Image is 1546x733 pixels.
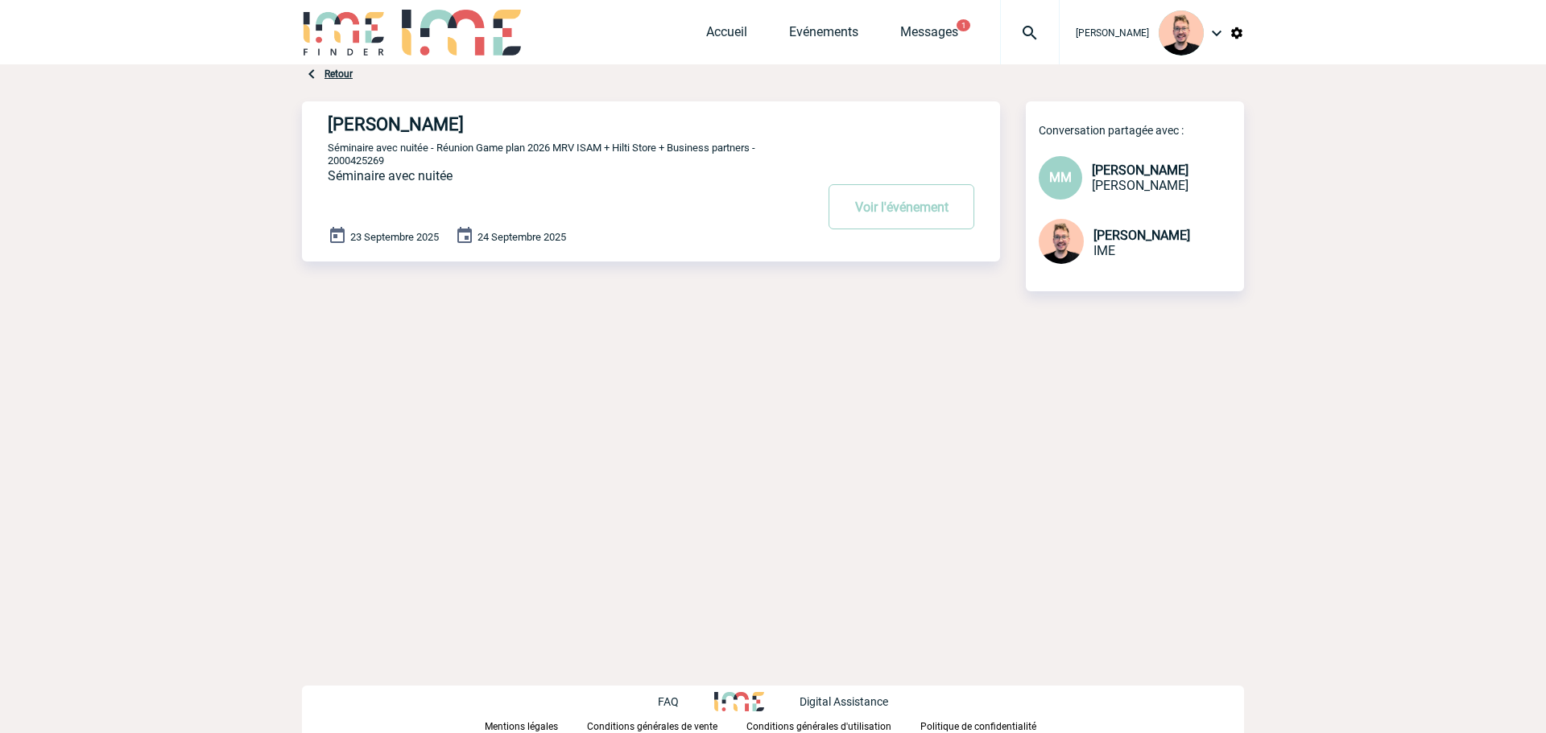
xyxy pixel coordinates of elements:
[746,718,920,733] a: Conditions générales d'utilisation
[1093,243,1115,258] span: IME
[1039,219,1084,264] img: 129741-1.png
[350,231,439,243] span: 23 Septembre 2025
[587,721,717,732] p: Conditions générales de vente
[746,721,891,732] p: Conditions générales d'utilisation
[328,114,767,134] h4: [PERSON_NAME]
[920,718,1062,733] a: Politique de confidentialité
[714,692,764,711] img: http://www.idealmeetingsevents.fr/
[1049,170,1072,185] span: MM
[900,24,958,47] a: Messages
[800,695,888,708] p: Digital Assistance
[587,718,746,733] a: Conditions générales de vente
[1093,228,1190,243] span: [PERSON_NAME]
[324,68,353,80] a: Retour
[829,184,974,229] button: Voir l'événement
[706,24,747,47] a: Accueil
[1076,27,1149,39] span: [PERSON_NAME]
[1159,10,1204,56] img: 129741-1.png
[920,721,1036,732] p: Politique de confidentialité
[477,231,566,243] span: 24 Septembre 2025
[658,695,679,708] p: FAQ
[328,168,453,183] span: Séminaire avec nuitée
[328,142,755,167] span: Séminaire avec nuitée - Réunion Game plan 2026 MRV ISAM + Hilti Store + Business partners - 20004...
[485,718,587,733] a: Mentions légales
[957,19,970,31] button: 1
[1092,163,1188,178] span: [PERSON_NAME]
[302,10,386,56] img: IME-Finder
[1039,124,1244,137] p: Conversation partagée avec :
[789,24,858,47] a: Evénements
[485,721,558,732] p: Mentions légales
[1092,178,1188,193] span: [PERSON_NAME]
[658,693,714,708] a: FAQ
